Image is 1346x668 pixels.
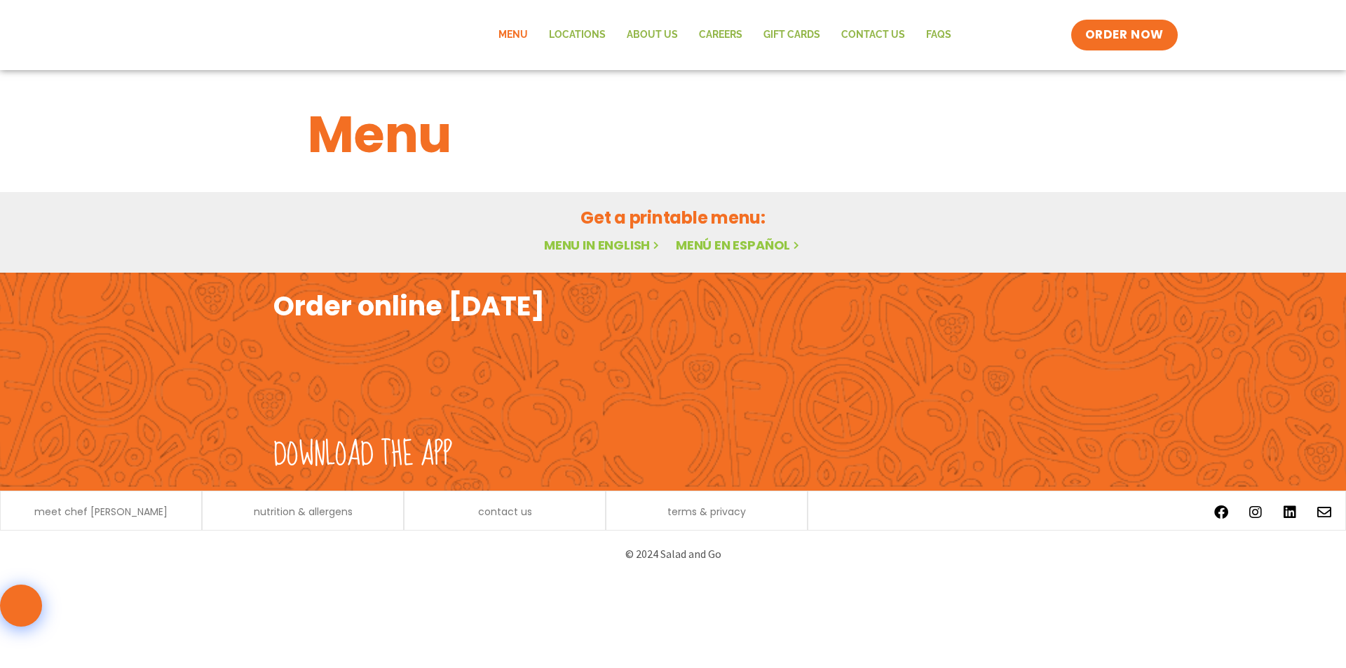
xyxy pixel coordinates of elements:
[488,19,538,51] a: Menu
[273,435,452,475] h2: Download the app
[616,19,688,51] a: About Us
[1,586,41,625] img: wpChatIcon
[478,507,532,517] a: contact us
[273,323,484,428] img: fork
[1071,20,1178,50] a: ORDER NOW
[168,7,379,63] img: new-SAG-logo-768×292
[544,236,662,254] a: Menu in English
[538,19,616,51] a: Locations
[280,545,1066,564] p: © 2024 Salad and Go
[688,19,753,51] a: Careers
[273,289,545,323] h2: Order online [DATE]
[677,329,867,435] img: appstore
[831,19,916,51] a: Contact Us
[1085,27,1164,43] span: ORDER NOW
[488,19,962,51] nav: Menu
[308,97,1038,172] h1: Menu
[254,507,353,517] a: nutrition & allergens
[882,329,1073,435] img: google_play
[667,507,746,517] a: terms & privacy
[34,507,168,517] a: meet chef [PERSON_NAME]
[916,19,962,51] a: FAQs
[676,236,802,254] a: Menú en español
[308,205,1038,230] h2: Get a printable menu:
[753,19,831,51] a: GIFT CARDS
